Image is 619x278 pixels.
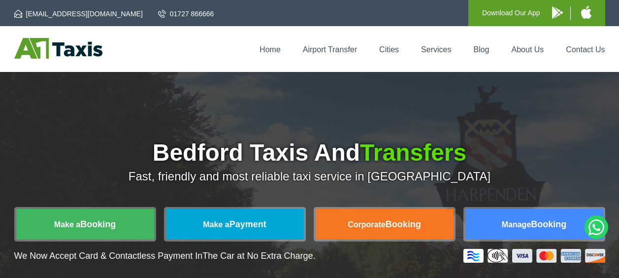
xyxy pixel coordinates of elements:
img: A1 Taxis St Albans LTD [14,38,102,59]
a: Airport Transfer [303,45,357,54]
a: ManageBooking [465,209,603,240]
a: [EMAIL_ADDRESS][DOMAIN_NAME] [14,9,143,19]
a: About Us [512,45,544,54]
a: Contact Us [566,45,605,54]
h1: Bedford Taxis And [14,141,605,165]
span: The Car at No Extra Charge. [202,251,315,261]
a: Make aPayment [166,209,304,240]
img: Credit And Debit Cards [463,249,605,263]
a: Blog [473,45,489,54]
a: Cities [379,45,399,54]
p: Download Our App [482,7,540,19]
a: CorporateBooking [316,209,454,240]
img: A1 Taxis Android App [552,6,563,19]
p: Fast, friendly and most reliable taxi service in [GEOGRAPHIC_DATA] [14,170,605,183]
span: Make a [203,220,229,229]
a: Make aBooking [16,209,154,240]
img: A1 Taxis iPhone App [581,6,591,19]
p: We Now Accept Card & Contactless Payment In [14,251,316,261]
a: 01727 866666 [158,9,214,19]
a: Services [421,45,451,54]
span: Make a [54,220,80,229]
a: Home [260,45,281,54]
span: Manage [502,220,531,229]
span: Corporate [348,220,385,229]
span: Transfers [360,139,466,166]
